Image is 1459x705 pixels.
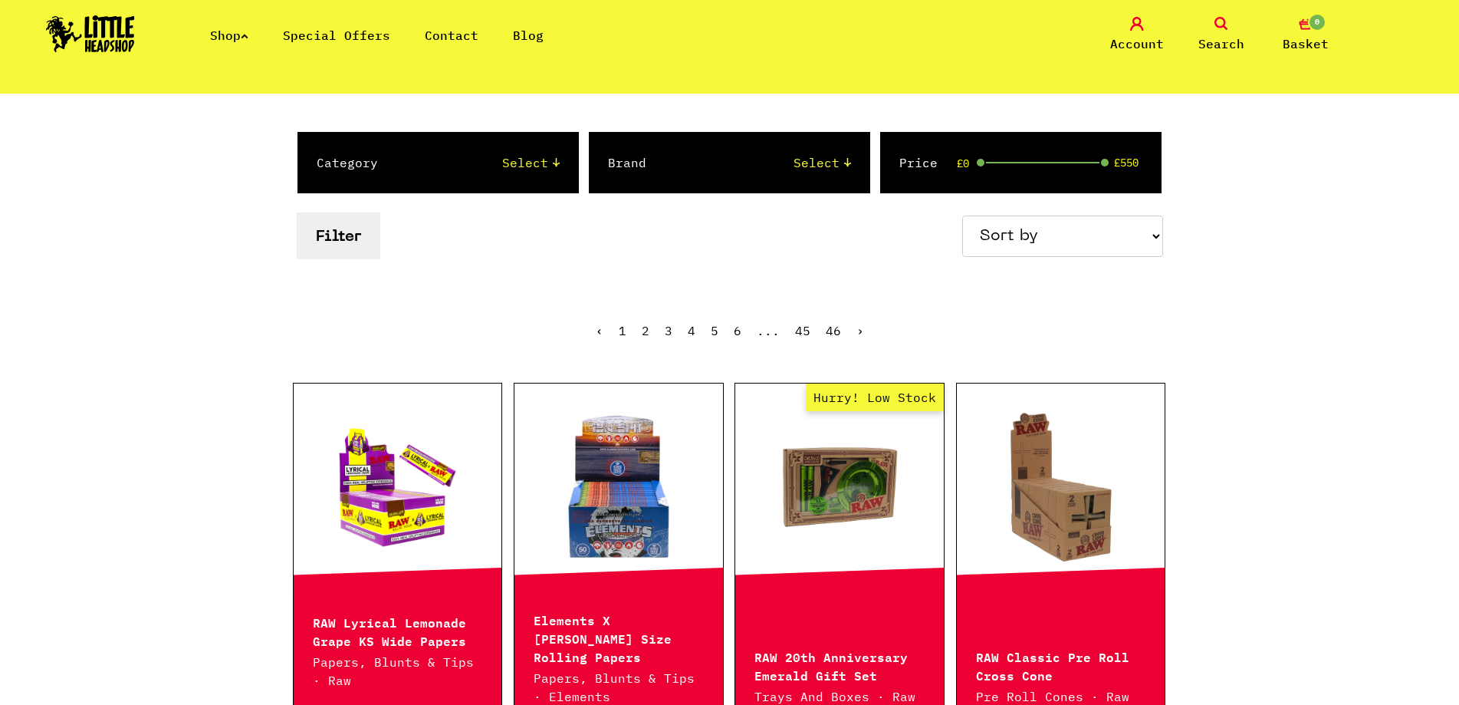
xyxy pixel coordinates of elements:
a: 6 [734,323,741,338]
span: ‹ [596,323,603,338]
a: Shop [210,28,248,43]
span: 1 [619,323,626,338]
p: RAW Lyrical Lemonade Grape KS Wide Papers [313,612,483,649]
a: 45 [795,323,810,338]
a: 4 [688,323,695,338]
span: Hurry! Low Stock [806,384,944,411]
span: Basket [1283,35,1329,53]
a: Next » [856,323,864,338]
a: 46 [826,323,841,338]
a: 3 [665,323,672,338]
span: 0 [1308,13,1326,31]
a: Special Offers [283,28,390,43]
button: Filter [297,212,380,259]
p: Elements X [PERSON_NAME] Size Rolling Papers [534,610,704,665]
p: Papers, Blunts & Tips · Raw [313,653,483,690]
a: Hurry! Low Stock [735,410,944,564]
label: Price [899,153,938,172]
a: 0 Basket [1267,17,1344,53]
a: 5 [711,323,718,338]
span: £550 [1114,156,1139,169]
span: ... [757,323,780,338]
label: Category [317,153,378,172]
span: Search [1198,35,1244,53]
a: Blog [513,28,544,43]
a: Search [1183,17,1260,53]
span: Account [1110,35,1164,53]
a: 2 [642,323,649,338]
li: « Previous [596,324,603,337]
label: Brand [608,153,646,172]
a: Contact [425,28,478,43]
p: RAW 20th Anniversary Emerald Gift Set [754,647,925,684]
img: Little Head Shop Logo [46,15,135,52]
p: RAW Classic Pre Roll Cross Cone [976,647,1146,684]
span: £0 [957,157,969,170]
